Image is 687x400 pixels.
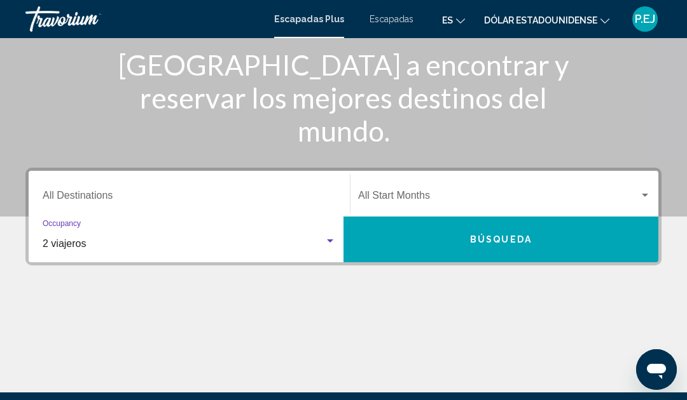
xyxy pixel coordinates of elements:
[442,11,465,29] button: Cambiar idioma
[274,14,344,24] a: Escapadas Plus
[370,14,413,24] a: Escapadas
[29,171,658,262] div: Widget de búsqueda
[628,6,662,32] button: Menú de usuario
[343,217,658,262] button: Búsqueda
[636,349,677,390] iframe: Botón para iniciar la ventana de mensajería
[105,48,582,147] h1: [GEOGRAPHIC_DATA] a encontrar y reservar los mejores destinos del mundo.
[484,11,609,29] button: Cambiar moneda
[25,6,261,32] a: Travorium
[635,12,655,25] font: P.EJ
[442,15,453,25] font: es
[484,15,597,25] font: Dólar estadounidense
[470,235,532,245] span: Búsqueda
[43,238,86,249] span: 2 viajeros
